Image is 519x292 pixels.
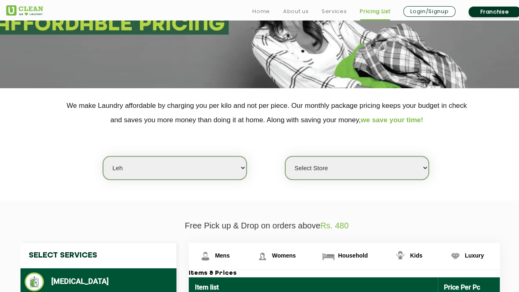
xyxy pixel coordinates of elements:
span: Womens [272,252,296,259]
li: [MEDICAL_DATA] [25,272,172,291]
a: Home [252,7,270,16]
a: About us [283,7,309,16]
h4: Select Services [21,243,176,268]
img: Dry Cleaning [25,272,44,291]
img: Mens [198,249,213,263]
a: Services [322,7,347,16]
a: Login/Signup [403,6,455,17]
img: Kids [393,249,407,263]
a: Pricing List [360,7,390,16]
span: Rs. 480 [320,221,349,230]
span: Kids [410,252,422,259]
span: we save your time! [361,116,423,124]
h3: Items & Prices [189,270,500,277]
img: Womens [255,249,270,263]
img: Household [321,249,336,263]
span: Household [338,252,368,259]
span: Luxury [465,252,484,259]
img: UClean Laundry and Dry Cleaning [6,5,43,16]
img: Luxury [448,249,462,263]
span: Mens [215,252,230,259]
